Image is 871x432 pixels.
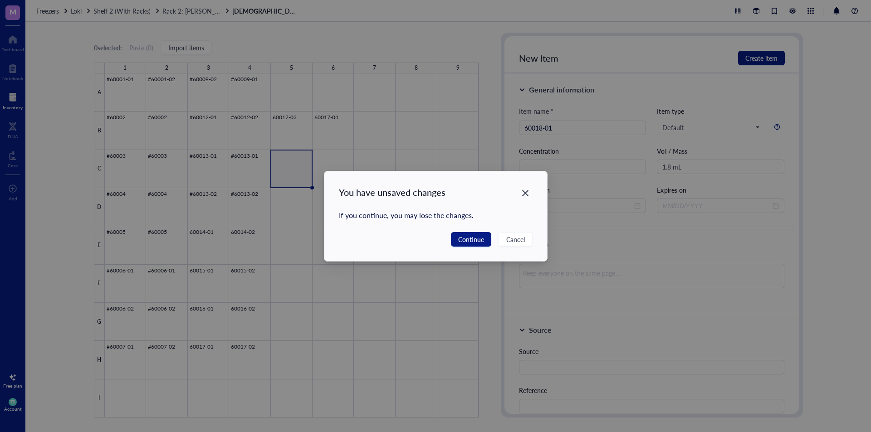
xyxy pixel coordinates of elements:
span: Close [518,188,532,199]
span: Cancel [506,234,524,244]
button: Cancel [498,232,532,247]
span: Continue [458,234,484,244]
button: Continue [450,232,491,247]
div: If you continue, you may lose the changes. [339,209,533,221]
div: You have unsaved changes [339,186,533,199]
button: Close [518,186,532,200]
